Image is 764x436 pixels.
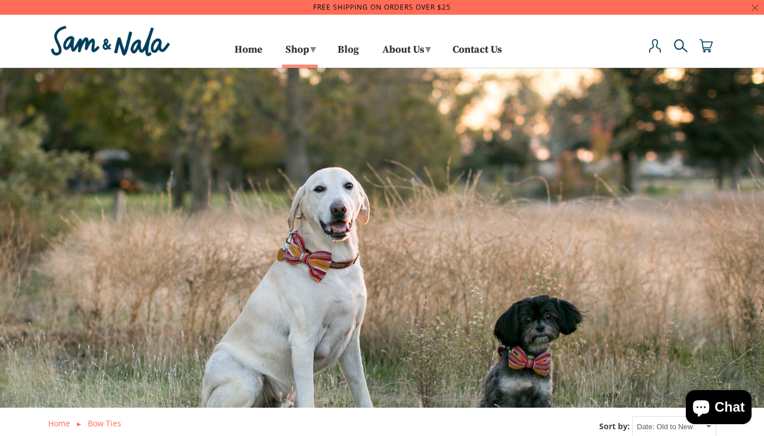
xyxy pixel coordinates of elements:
[313,2,451,12] a: Free Shipping on orders over $25
[648,39,662,65] a: My Account
[425,43,430,56] span: ▾
[599,421,630,431] label: Sort by:
[48,23,173,59] img: Sam & Nala
[682,390,755,427] inbox-online-store-chat: Shopify online store chat
[674,39,688,65] a: Search
[281,40,318,65] a: Shop▾
[648,39,662,53] img: user-icon
[310,43,315,56] span: ▾
[674,39,688,53] img: search-icon
[88,418,121,429] a: Bow ties
[453,46,502,65] a: Contact Us
[338,46,359,65] a: Blog
[48,418,70,429] a: Home
[378,40,433,65] a: About Us▾
[234,46,262,65] a: Home
[699,39,713,53] img: cart-icon
[77,422,81,426] img: or.png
